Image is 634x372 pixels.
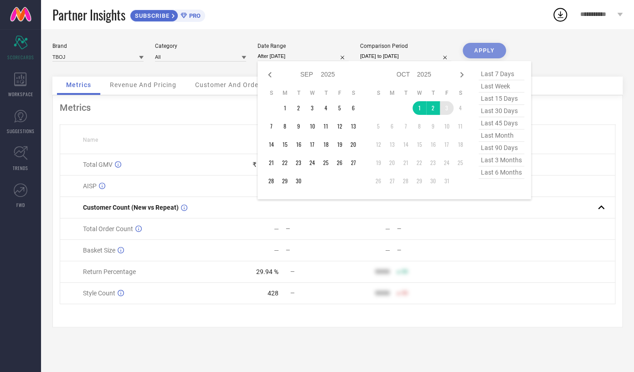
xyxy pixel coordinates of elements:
td: Mon Oct 13 2025 [385,138,399,151]
span: Total Order Count [83,225,133,232]
td: Sat Sep 20 2025 [346,138,360,151]
div: Comparison Period [360,43,451,49]
span: AISP [83,182,97,190]
div: Previous month [264,69,275,80]
td: Tue Sep 23 2025 [292,156,305,170]
td: Sat Oct 04 2025 [454,101,467,115]
td: Fri Sep 19 2025 [333,138,346,151]
td: Thu Oct 09 2025 [426,119,440,133]
span: FWD [16,201,25,208]
td: Mon Sep 29 2025 [278,174,292,188]
td: Fri Oct 17 2025 [440,138,454,151]
span: Total GMV [83,161,113,168]
td: Wed Oct 08 2025 [412,119,426,133]
td: Thu Oct 30 2025 [426,174,440,188]
th: Sunday [371,89,385,97]
span: Return Percentage [83,268,136,275]
td: Thu Oct 23 2025 [426,156,440,170]
td: Sat Oct 11 2025 [454,119,467,133]
td: Mon Sep 22 2025 [278,156,292,170]
input: Select comparison period [360,52,451,61]
td: Wed Oct 29 2025 [412,174,426,188]
span: last 45 days [479,117,524,129]
td: Fri Oct 10 2025 [440,119,454,133]
th: Saturday [346,89,360,97]
th: Thursday [319,89,333,97]
td: Thu Sep 25 2025 [319,156,333,170]
td: Mon Oct 06 2025 [385,119,399,133]
td: Tue Oct 14 2025 [399,138,412,151]
td: Sat Sep 06 2025 [346,101,360,115]
td: Sun Oct 26 2025 [371,174,385,188]
td: Mon Oct 20 2025 [385,156,399,170]
div: — [274,225,279,232]
div: 29.94 % [256,268,278,275]
span: last month [479,129,524,142]
div: 9999 [375,268,390,275]
td: Thu Sep 04 2025 [319,101,333,115]
td: Sun Oct 19 2025 [371,156,385,170]
td: Sat Oct 18 2025 [454,138,467,151]
td: Fri Oct 03 2025 [440,101,454,115]
div: — [385,247,390,254]
span: — [290,290,294,296]
span: SCORECARDS [7,54,34,61]
td: Fri Oct 24 2025 [440,156,454,170]
td: Sun Sep 07 2025 [264,119,278,133]
div: — [397,247,448,253]
th: Saturday [454,89,467,97]
th: Thursday [426,89,440,97]
input: Select date range [258,52,349,61]
td: Wed Sep 10 2025 [305,119,319,133]
td: Fri Sep 05 2025 [333,101,346,115]
td: Thu Oct 02 2025 [426,101,440,115]
th: Tuesday [399,89,412,97]
th: Wednesday [305,89,319,97]
td: Wed Oct 15 2025 [412,138,426,151]
td: Wed Sep 17 2025 [305,138,319,151]
div: Brand [52,43,144,49]
th: Sunday [264,89,278,97]
span: last 6 months [479,166,524,179]
td: Fri Sep 26 2025 [333,156,346,170]
span: 50 [402,290,408,296]
a: SUBSCRIBEPRO [130,7,205,22]
div: Category [155,43,246,49]
div: 9999 [375,289,390,297]
div: Next month [456,69,467,80]
td: Tue Sep 30 2025 [292,174,305,188]
th: Friday [440,89,454,97]
div: — [385,225,390,232]
td: Tue Oct 28 2025 [399,174,412,188]
span: SUBSCRIBE [130,12,172,19]
th: Monday [385,89,399,97]
td: Sat Sep 13 2025 [346,119,360,133]
span: PRO [187,12,201,19]
div: ₹ 1.28 Cr [253,161,278,168]
td: Sat Oct 25 2025 [454,156,467,170]
td: Wed Sep 03 2025 [305,101,319,115]
div: — [397,226,448,232]
td: Mon Oct 27 2025 [385,174,399,188]
td: Sat Sep 27 2025 [346,156,360,170]
td: Wed Oct 01 2025 [412,101,426,115]
td: Sun Sep 14 2025 [264,138,278,151]
td: Mon Sep 15 2025 [278,138,292,151]
div: 428 [268,289,278,297]
span: Customer Count (New vs Repeat) [83,204,179,211]
td: Thu Sep 18 2025 [319,138,333,151]
td: Tue Oct 07 2025 [399,119,412,133]
span: WORKSPACE [8,91,33,98]
span: SUGGESTIONS [7,128,35,134]
th: Wednesday [412,89,426,97]
td: Tue Oct 21 2025 [399,156,412,170]
span: 50 [402,269,408,275]
td: Thu Oct 16 2025 [426,138,440,151]
div: Date Range [258,43,349,49]
span: Style Count [83,289,115,297]
th: Friday [333,89,346,97]
td: Sun Sep 21 2025 [264,156,278,170]
span: TRENDS [13,165,28,171]
div: Metrics [60,102,615,113]
span: last 15 days [479,93,524,105]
